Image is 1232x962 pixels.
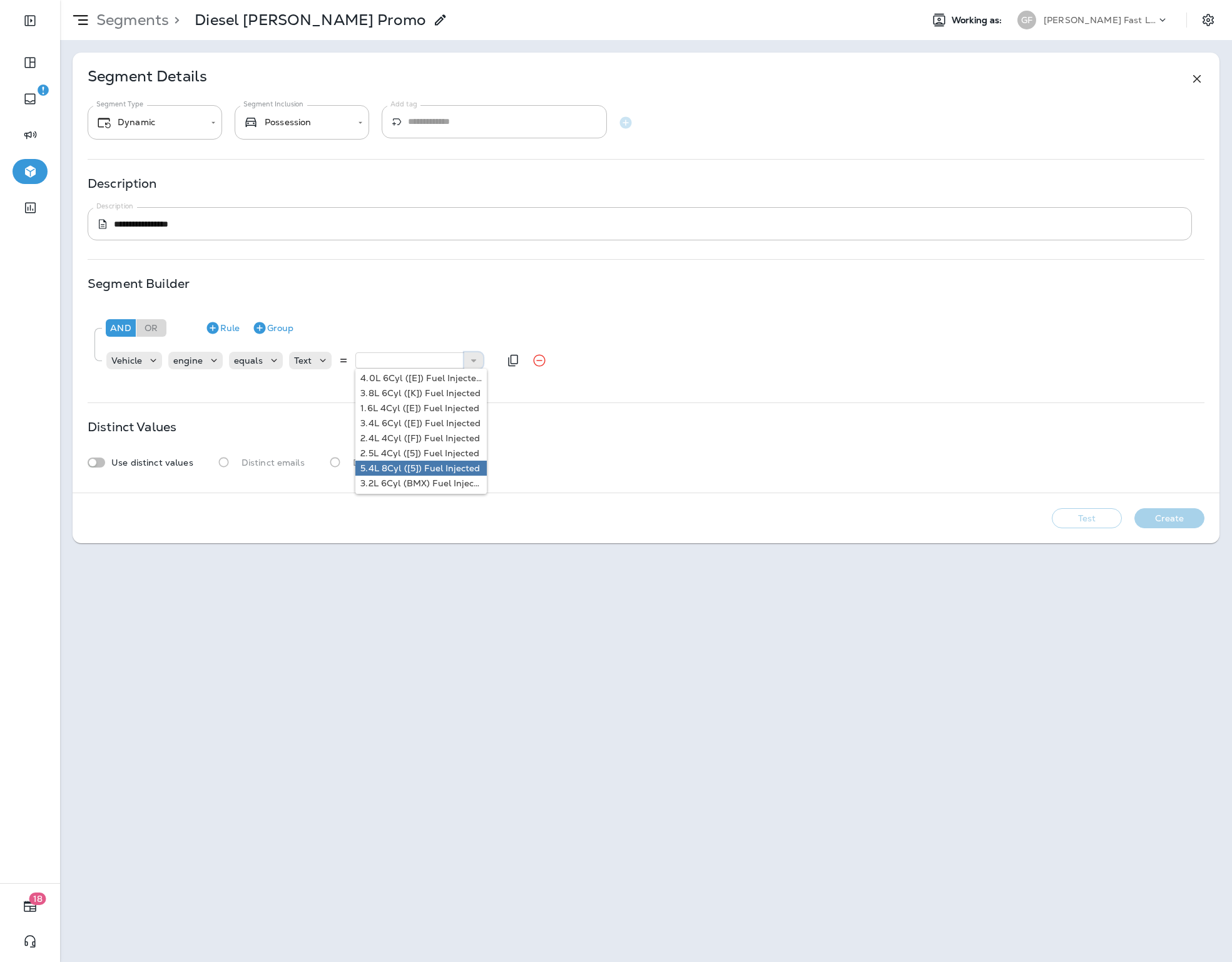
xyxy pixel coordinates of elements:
div: 5.4L 8Cyl ([5]) Fuel Injected [360,463,482,473]
div: 1.6L 4Cyl ([E]) Fuel Injected [360,403,482,413]
div: 3.4L 6Cyl ([E]) Fuel Injected [360,418,482,428]
div: Possession [243,115,349,130]
button: Settings [1197,9,1219,31]
p: engine [173,356,203,366]
div: 3.8L 6Cyl ([K]) Fuel Injected [360,388,482,398]
p: Distinct emails [242,458,305,468]
p: [PERSON_NAME] Fast Lube dba [PERSON_NAME] [1044,15,1156,25]
div: 4.0L 6Cyl ([E]) Fuel Injected [360,373,482,383]
p: Segment Builder [88,279,190,289]
span: 18 [29,893,46,905]
button: Group [247,318,298,338]
div: GF [1017,11,1036,29]
p: Use distinct values [111,458,193,468]
p: Distinct Values [88,422,176,432]
p: equals [234,356,263,366]
button: Expand Sidebar [13,8,48,33]
p: > [169,11,180,29]
p: Description [88,178,157,188]
button: Create [1134,508,1204,528]
button: 18 [13,894,48,919]
p: Distinct phone numbers [353,458,457,468]
label: Add tag [390,100,417,109]
div: 2.4L 4Cyl ([F]) Fuel Injected [360,433,482,443]
p: Segment Details [88,71,207,86]
div: And [106,319,136,337]
p: Diesel [PERSON_NAME] Promo [195,11,425,29]
p: Segments [91,11,169,29]
div: Dynamic [96,115,202,130]
p: Vehicle [111,356,142,366]
label: Description [96,202,133,211]
button: Duplicate Rule [501,348,526,373]
button: Remove Rule [527,348,552,373]
span: Working as: [952,15,1005,26]
button: Rule [200,318,245,338]
div: Or [136,319,166,337]
div: 3.2L 6Cyl (BMX) Fuel Injected [360,478,482,488]
button: Test [1052,508,1122,528]
label: Segment Type [96,100,143,109]
div: Diesel Rotella Promo [195,11,425,29]
div: 2.5L 4Cyl ([5]) Fuel Injected [360,448,482,458]
p: Text [294,356,312,366]
label: Segment Inclusion [243,100,303,109]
